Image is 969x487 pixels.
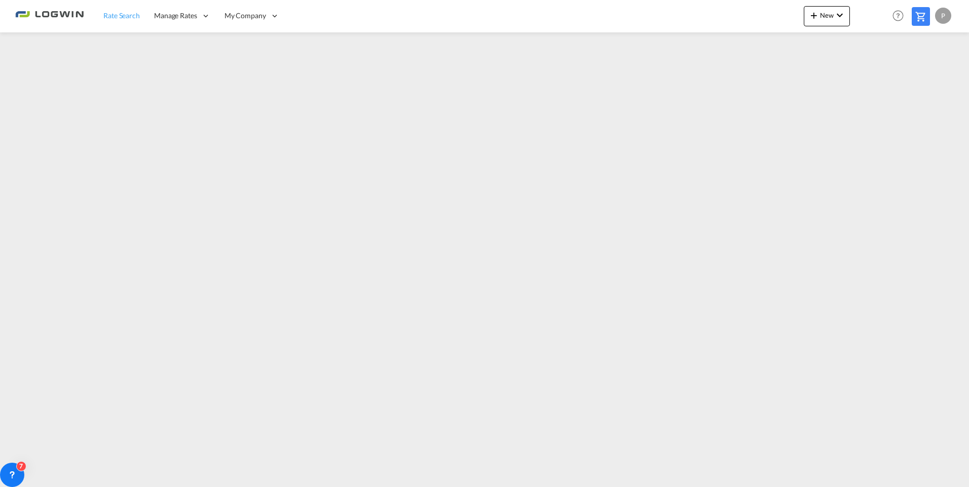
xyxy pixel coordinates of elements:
[935,8,951,24] div: P
[154,11,197,21] span: Manage Rates
[225,11,266,21] span: My Company
[804,6,850,26] button: icon-plus 400-fgNewicon-chevron-down
[15,5,84,27] img: 2761ae10d95411efa20a1f5e0282d2d7.png
[103,11,140,20] span: Rate Search
[808,9,820,21] md-icon: icon-plus 400-fg
[834,9,846,21] md-icon: icon-chevron-down
[808,11,846,19] span: New
[889,7,912,25] div: Help
[889,7,907,24] span: Help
